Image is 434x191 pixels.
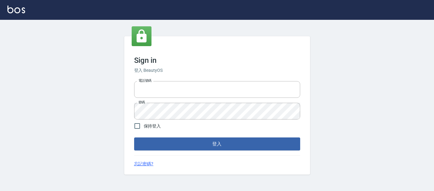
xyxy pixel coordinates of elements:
[138,100,145,105] label: 密碼
[134,161,154,167] a: 忘記密碼?
[134,67,300,74] h6: 登入 BeautyOS
[134,137,300,150] button: 登入
[144,123,161,129] span: 保持登入
[7,6,25,13] img: Logo
[134,56,300,65] h3: Sign in
[138,78,151,83] label: 電話號碼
